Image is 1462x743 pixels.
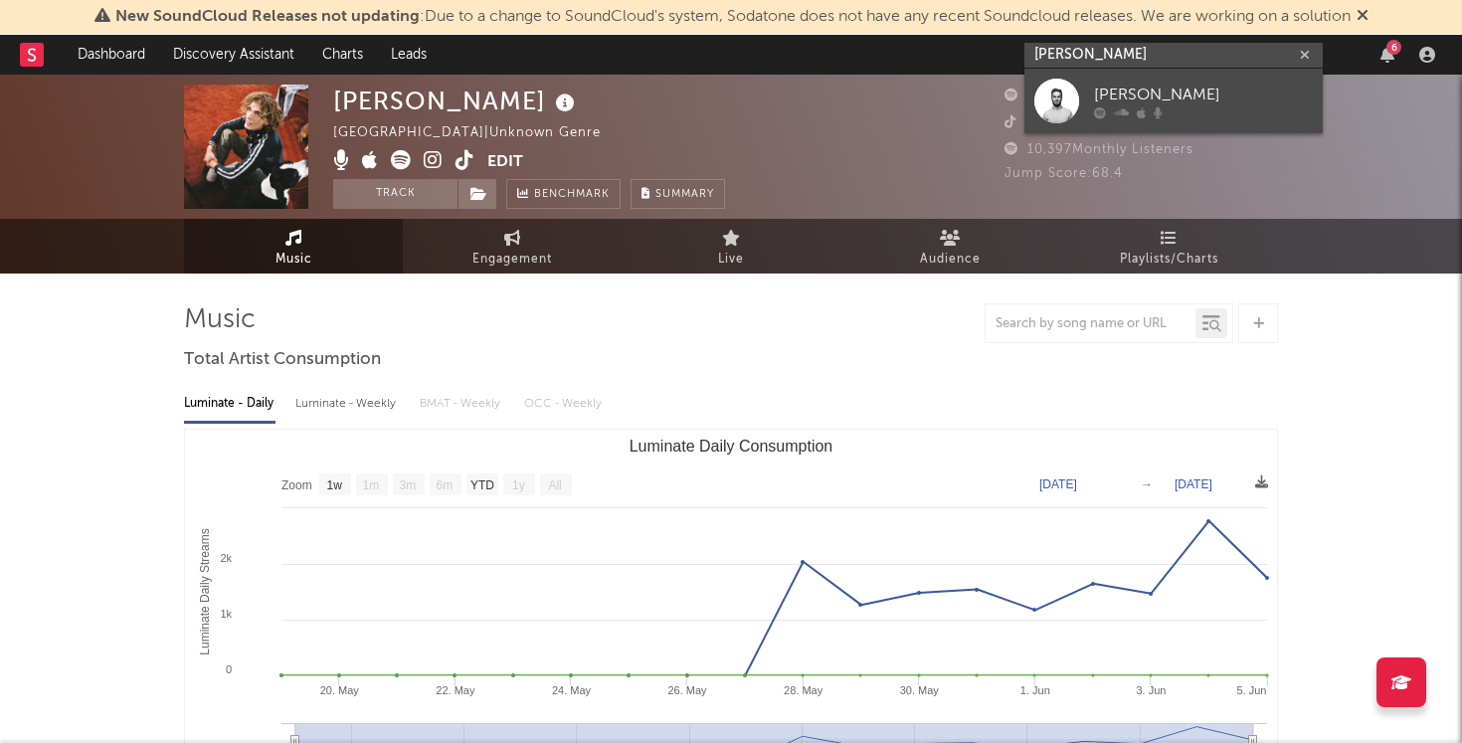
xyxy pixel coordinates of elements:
text: 30. May [900,684,940,696]
text: 22. May [436,684,475,696]
a: Music [184,219,403,274]
text: 1. Jun [1020,684,1050,696]
div: [PERSON_NAME] [333,85,580,117]
text: YTD [470,478,494,492]
text: 1y [512,478,525,492]
div: 6 [1386,40,1401,55]
text: 3. Jun [1136,684,1166,696]
a: Live [622,219,840,274]
text: 26. May [667,684,707,696]
text: Luminate Daily Consumption [630,438,833,455]
span: Playlists/Charts [1120,248,1218,272]
span: Benchmark [534,183,610,207]
span: : Due to a change to SoundCloud's system, Sodatone does not have any recent Soundcloud releases. ... [115,9,1351,25]
span: Live [718,248,744,272]
span: 642 [1005,90,1053,102]
input: Search for artists [1024,43,1323,68]
span: Dismiss [1357,9,1369,25]
text: 28. May [784,684,823,696]
div: [GEOGRAPHIC_DATA] | Unknown Genre [333,121,624,145]
text: Luminate Daily Streams [198,528,212,654]
button: 6 [1380,47,1394,63]
text: 1m [363,478,380,492]
div: Luminate - Weekly [295,387,400,421]
div: [PERSON_NAME] [1094,83,1313,106]
a: Benchmark [506,179,621,209]
text: [DATE] [1039,477,1077,491]
text: 3m [400,478,417,492]
a: Engagement [403,219,622,274]
text: 2k [220,552,232,564]
span: Audience [920,248,981,272]
text: → [1141,477,1153,491]
text: 1w [327,478,343,492]
text: [DATE] [1175,477,1212,491]
text: 1k [220,608,232,620]
input: Search by song name or URL [986,316,1195,332]
text: 6m [437,478,454,492]
a: Discovery Assistant [159,35,308,75]
button: Summary [631,179,725,209]
span: Jump Score: 68.4 [1005,167,1123,180]
button: Edit [487,150,523,175]
text: 24. May [552,684,592,696]
text: Zoom [281,478,312,492]
span: Total Artist Consumption [184,348,381,372]
span: Music [275,248,312,272]
text: All [548,478,561,492]
span: 2,210 [1005,116,1063,129]
span: 10,397 Monthly Listeners [1005,143,1193,156]
a: Dashboard [64,35,159,75]
button: Track [333,179,457,209]
a: Charts [308,35,377,75]
span: Summary [655,189,714,200]
text: 0 [226,663,232,675]
a: Audience [840,219,1059,274]
span: New SoundCloud Releases not updating [115,9,420,25]
a: Leads [377,35,441,75]
text: 20. May [320,684,360,696]
a: [PERSON_NAME] [1024,69,1323,133]
text: 5. Jun [1237,684,1267,696]
div: Luminate - Daily [184,387,275,421]
span: Engagement [472,248,552,272]
a: Playlists/Charts [1059,219,1278,274]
